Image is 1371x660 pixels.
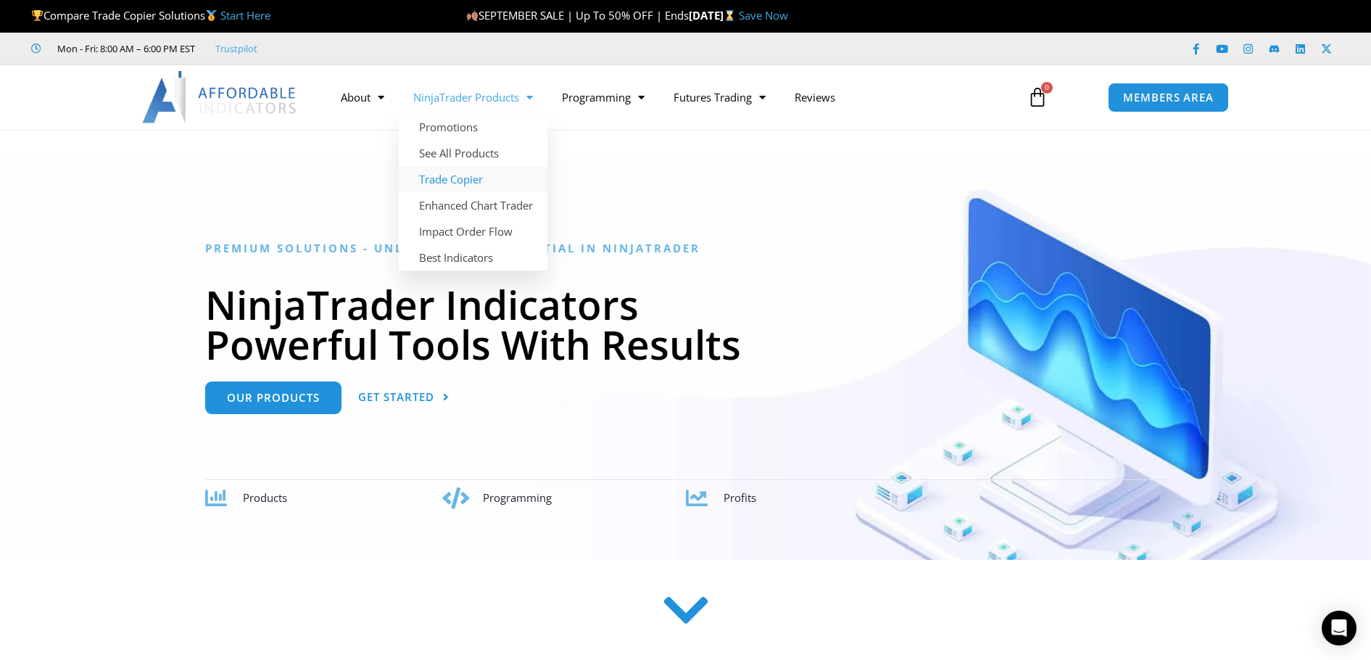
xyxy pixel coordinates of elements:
nav: Menu [326,81,1011,114]
span: 0 [1041,82,1053,94]
span: Programming [483,490,552,505]
h6: Premium Solutions - Unlocking the Potential in NinjaTrader [205,242,1166,255]
img: LogoAI | Affordable Indicators – NinjaTrader [142,71,298,123]
span: Get Started [358,392,434,403]
h1: NinjaTrader Indicators Powerful Tools With Results [205,284,1166,364]
span: Compare Trade Copier Solutions [31,8,270,22]
a: 0 [1006,76,1069,118]
a: Impact Order Flow [399,218,547,244]
a: Programming [547,81,659,114]
a: Best Indicators [399,244,547,271]
ul: NinjaTrader Products [399,114,547,271]
div: Open Intercom Messenger [1322,611,1356,645]
img: 🍂 [467,10,478,21]
a: Save Now [739,8,788,22]
a: Trustpilot [215,40,257,57]
a: NinjaTrader Products [399,81,547,114]
a: See All Products [399,140,547,166]
a: Trade Copier [399,166,547,192]
a: About [326,81,399,114]
a: Promotions [399,114,547,140]
strong: [DATE] [689,8,739,22]
a: Get Started [358,381,450,414]
a: Our Products [205,381,341,414]
span: MEMBERS AREA [1123,92,1214,103]
a: Reviews [780,81,850,114]
span: Products [243,490,287,505]
span: Our Products [227,392,320,403]
span: Mon - Fri: 8:00 AM – 6:00 PM EST [54,40,195,57]
a: Futures Trading [659,81,780,114]
img: ⌛ [724,10,735,21]
span: SEPTEMBER SALE | Up To 50% OFF | Ends [466,8,689,22]
a: Enhanced Chart Trader [399,192,547,218]
a: Start Here [220,8,270,22]
img: 🥇 [206,10,217,21]
img: 🏆 [32,10,43,21]
span: Profits [724,490,756,505]
a: MEMBERS AREA [1108,83,1229,112]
